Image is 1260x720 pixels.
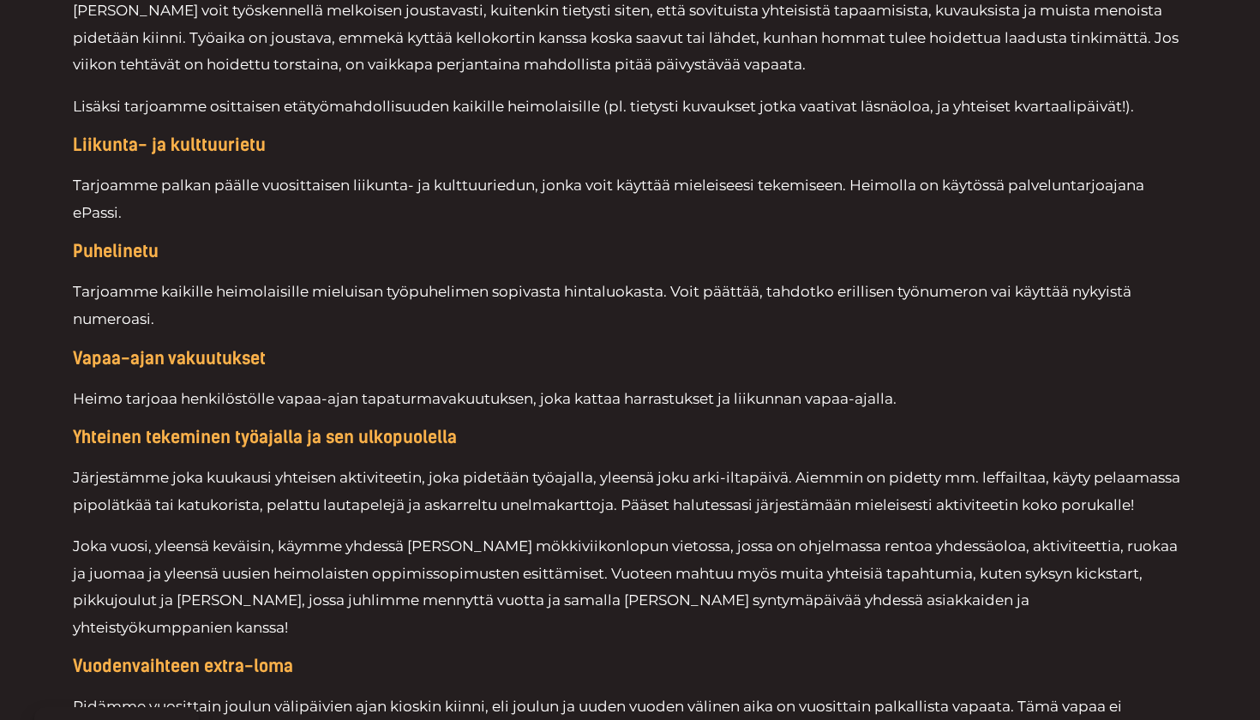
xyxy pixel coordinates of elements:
p: Tarjoamme palkan päälle vuosittaisen liikunta- ja kulttuuriedun, jonka voit käyttää mieleiseesi t... [73,172,1187,226]
p: Lisäksi tarjoamme osittaisen etätyömahdollisuuden kaikille heimolaisille (pl. tietysti kuvaukset ... [73,93,1187,121]
span: Yhteinen tekeminen työajalla ja sen ulkopuolella [73,427,457,447]
span: Puhelinetu [73,241,159,261]
span: Liikunta- ja kulttuurietu [73,135,266,155]
p: Joka vuosi, yleensä keväisin, käymme yhdessä [PERSON_NAME] mökkiviikonlopun vietossa, jossa on oh... [73,533,1187,641]
span: Vapaa-ajan vakuutukset [73,348,266,369]
p: Järjestämme joka kuukausi yhteisen aktiviteetin, joka pidetään työajalla, yleensä joku arki-iltap... [73,465,1187,519]
p: Heimo tarjoaa henkilöstölle vapaa-ajan tapaturmavakuutuksen, joka kattaa harrastukset ja liikunna... [73,386,1187,413]
p: Tarjoamme kaikille heimolaisille mieluisan työpuhelimen sopivasta hintaluokasta. Voit päättää, ta... [73,279,1187,333]
span: Vuodenvaihteen extra-loma [73,656,293,676]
